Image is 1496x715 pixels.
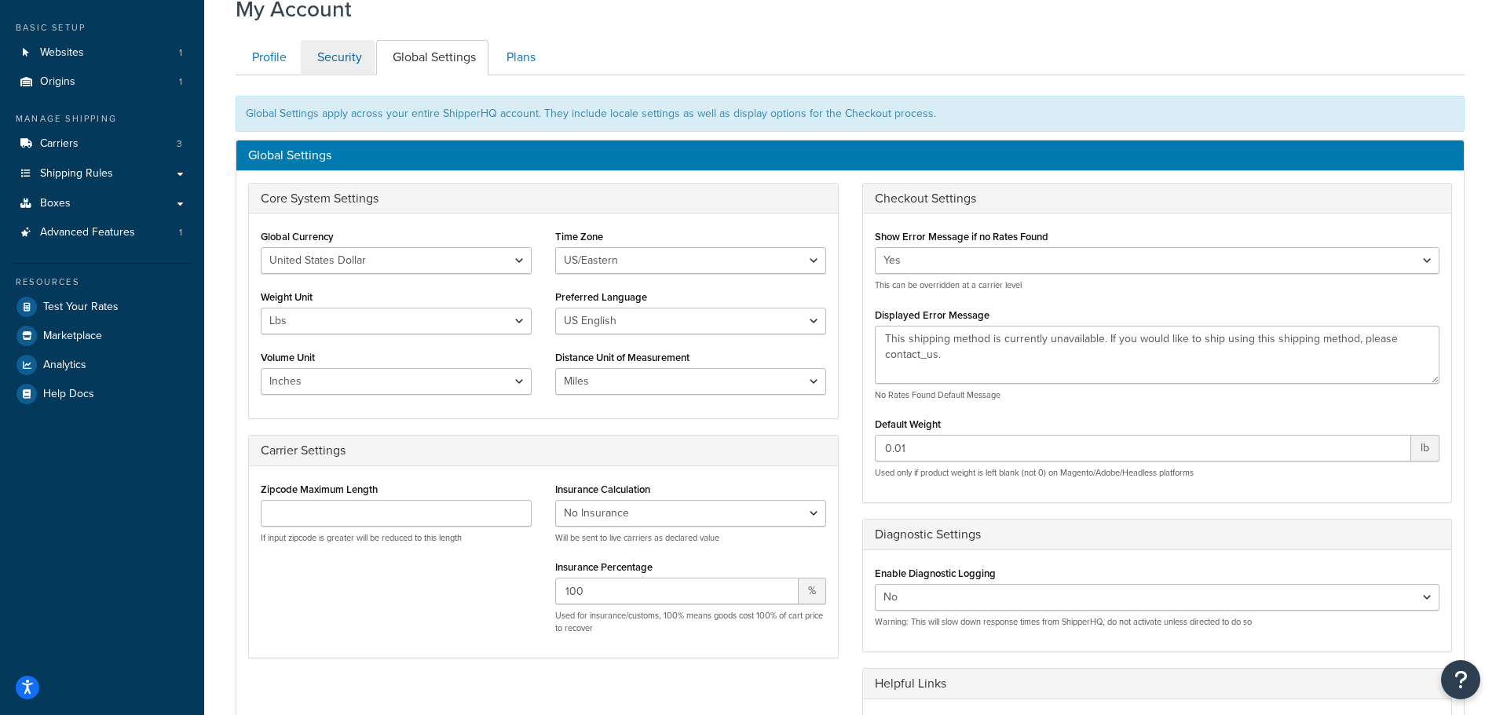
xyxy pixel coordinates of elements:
[261,231,334,243] label: Global Currency
[875,279,1440,291] p: This can be overridden at a carrier level
[40,137,79,151] span: Carriers
[261,483,378,495] label: Zipcode Maximum Length
[12,293,192,321] a: Test Your Rates
[799,578,826,604] span: %
[301,40,375,75] a: Security
[12,38,192,67] a: Websites 1
[12,38,192,67] li: Websites
[43,388,94,401] span: Help Docs
[12,189,192,218] a: Boxes
[40,46,84,60] span: Websites
[1441,660,1480,699] button: Open Resource Center
[555,291,647,303] label: Preferred Language
[12,159,192,188] a: Shipping Rules
[236,96,1465,132] div: Global Settings apply across your entire ShipperHQ account. They include locale settings as well ...
[875,616,1440,628] p: Warning: This will slow down response times from ShipperHQ, do not activate unless directed to do so
[555,231,603,243] label: Time Zone
[875,527,1440,542] h3: Diagnostic Settings
[12,130,192,159] li: Carriers
[376,40,488,75] a: Global Settings
[261,532,532,544] p: If input zipcode is greater will be reduced to this length
[179,46,182,60] span: 1
[12,130,192,159] a: Carriers 3
[261,443,826,458] h3: Carrier Settings
[875,418,941,430] label: Default Weight
[177,137,182,151] span: 3
[43,359,86,372] span: Analytics
[555,483,650,495] label: Insurance Calculation
[12,218,192,247] a: Advanced Features 1
[12,322,192,350] a: Marketplace
[555,532,826,544] p: Will be sent to live carriers as declared value
[555,352,689,363] label: Distance Unit of Measurement
[12,21,192,35] div: Basic Setup
[248,148,1452,162] h3: Global Settings
[40,75,75,89] span: Origins
[43,301,119,314] span: Test Your Rates
[12,351,192,379] a: Analytics
[40,226,135,239] span: Advanced Features
[40,167,113,181] span: Shipping Rules
[179,226,182,239] span: 1
[875,309,989,321] label: Displayed Error Message
[1411,435,1439,461] span: lb
[875,567,996,579] label: Enable Diagnostic Logging
[12,218,192,247] li: Advanced Features
[875,467,1440,479] p: Used only if product weight is left blank (not 0) on Magento/Adobe/Headless platforms
[875,389,1440,401] p: No Rates Found Default Message
[261,352,315,363] label: Volume Unit
[12,67,192,97] a: Origins 1
[875,192,1440,206] h3: Checkout Settings
[490,40,548,75] a: Plans
[236,40,299,75] a: Profile
[12,275,192,289] div: Resources
[12,67,192,97] li: Origins
[40,197,71,210] span: Boxes
[875,231,1048,243] label: Show Error Message if no Rates Found
[875,326,1440,384] textarea: This shipping method is currently unavailable. If you would like to ship using this shipping meth...
[875,677,1440,691] h3: Helpful Links
[261,291,313,303] label: Weight Unit
[555,610,826,634] p: Used for insurance/customs, 100% means goods cost 100% of cart price to recover
[43,330,102,343] span: Marketplace
[12,380,192,408] a: Help Docs
[12,112,192,126] div: Manage Shipping
[261,192,826,206] h3: Core System Settings
[555,561,653,573] label: Insurance Percentage
[179,75,182,89] span: 1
